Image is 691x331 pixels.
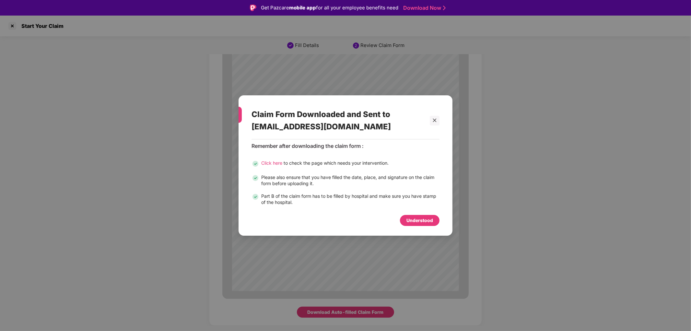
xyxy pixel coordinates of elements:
div: Get Pazcare for all your employee benefits need [261,4,398,12]
div: Claim Form Downloaded and Sent to [EMAIL_ADDRESS][DOMAIN_NAME] [252,102,424,139]
img: Stroke [443,5,446,11]
img: Logo [250,5,256,11]
div: Remember after downloading the claim form : [252,143,439,149]
div: to check the page which needs your intervention. [261,160,389,168]
span: Click here [261,160,282,166]
div: Part B of the claim form has to be filled by hospital and make sure you have stamp of the hospital. [261,193,439,205]
strong: mobile app [289,5,316,11]
span: close [432,118,437,123]
div: Understood [406,217,433,224]
a: Download Now [403,5,444,11]
div: Please also ensure that you have filled the date, place, and signature on the claim form before u... [261,174,439,186]
img: svg+xml;base64,PHN2ZyB3aWR0aD0iMjQiIGhlaWdodD0iMjQiIHZpZXdCb3g9IjAgMCAyNCAyNCIgZmlsbD0ibm9uZSIgeG... [252,174,259,182]
img: svg+xml;base64,PHN2ZyB3aWR0aD0iMjQiIGhlaWdodD0iMjQiIHZpZXdCb3g9IjAgMCAyNCAyNCIgZmlsbD0ibm9uZSIgeG... [252,193,259,201]
img: svg+xml;base64,PHN2ZyB3aWR0aD0iMjQiIGhlaWdodD0iMjQiIHZpZXdCb3g9IjAgMCAyNCAyNCIgZmlsbD0ibm9uZSIgeG... [252,160,259,168]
